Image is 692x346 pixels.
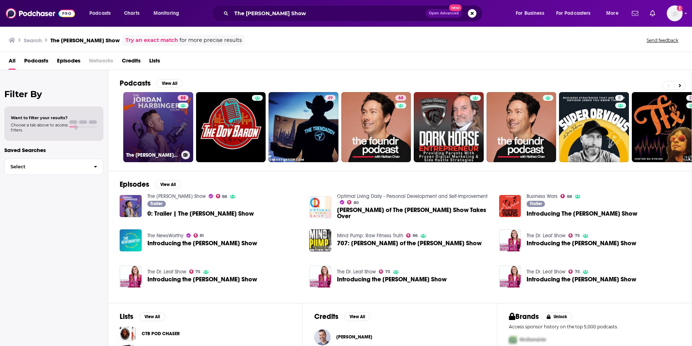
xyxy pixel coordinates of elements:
a: The Dr. Leaf Show [337,269,376,275]
a: CreditsView All [314,312,370,321]
a: Show notifications dropdown [629,7,641,20]
a: Jordan Harbinger [336,334,372,340]
a: 88 [178,95,188,101]
div: Search podcasts, credits, & more... [218,5,489,22]
a: Show notifications dropdown [647,7,658,20]
img: Introducing the Jordan Harbinger Show [120,229,142,251]
span: More [606,8,618,18]
button: View All [344,312,370,321]
span: 75 [575,270,580,273]
a: CTB POD CHASER [142,330,180,338]
h2: Lists [120,312,133,321]
img: Introducing the Jordan Harbinger Show [499,229,521,251]
span: Introducing the [PERSON_NAME] Show [527,240,636,246]
a: ListsView All [120,312,165,321]
h3: The [PERSON_NAME] Show [50,37,120,44]
h2: Brands [509,312,539,321]
span: Want to filter your results? [11,115,68,120]
h3: Search [24,37,42,44]
a: All [9,55,15,70]
h2: Episodes [120,180,149,189]
button: open menu [601,8,627,19]
span: 88 [567,195,572,198]
span: For Podcasters [556,8,591,18]
a: Introducing the Jordan Harbinger Show [527,276,636,282]
a: The Dr. Leaf Show [147,269,186,275]
a: The Dr. Leaf Show [527,269,565,275]
img: User Profile [667,5,683,21]
span: 86 [413,234,418,237]
a: 49 [325,95,336,101]
button: open menu [84,8,120,19]
a: Charts [119,8,144,19]
a: 68 [395,95,406,101]
a: 75 [189,269,201,274]
span: Introducing the [PERSON_NAME] Show [527,276,636,282]
a: 81 [194,233,204,238]
span: 75 [575,234,580,237]
button: View All [155,180,181,189]
a: Business Wars [527,193,558,199]
a: Introducing The Jordan Harbinger Show [527,211,637,217]
a: Podchaser - Follow, Share and Rate Podcasts [6,7,75,20]
span: 707: [PERSON_NAME] of the [PERSON_NAME] Show [337,240,482,246]
a: 75 [568,233,580,238]
span: Introducing the [PERSON_NAME] Show [337,276,447,282]
p: Saved Searches [4,147,103,153]
span: 88 [181,95,186,102]
span: Logged in as brenda_epic [667,5,683,21]
h2: Filter By [4,89,103,99]
span: Introducing the [PERSON_NAME] Show [147,276,257,282]
img: Jordan Harbinger [314,329,331,345]
a: Podcasts [24,55,48,70]
span: Lists [149,55,160,70]
svg: Add a profile image [677,5,683,11]
button: View All [139,312,165,321]
span: McDonalds [520,337,546,343]
a: 5 [615,95,624,101]
span: 88 [222,195,227,198]
a: 86 [406,233,418,238]
span: 75 [195,270,200,273]
span: Introducing the [PERSON_NAME] Show [147,240,257,246]
a: CTB POD CHASER [120,325,136,342]
button: Unlock [542,312,572,321]
span: 0: Trailer | The [PERSON_NAME] Show [147,211,254,217]
a: 5 [559,92,629,162]
button: open menu [551,8,601,19]
span: 49 [328,95,333,102]
span: Trailer [150,202,163,206]
span: Credits [122,55,141,70]
input: Search podcasts, credits, & more... [231,8,426,19]
a: 75 [379,269,390,274]
span: Charts [124,8,139,18]
a: 80 [347,200,359,204]
a: EpisodesView All [120,180,181,189]
a: Mind Pump: Raw Fitness Truth [337,233,403,239]
img: 707: Jordan Harbinger of the Jordan Harbinger Show [309,229,331,251]
a: 707: Jordan Harbinger of the Jordan Harbinger Show [337,240,482,246]
a: Introducing the Jordan Harbinger Show [499,265,521,287]
span: Trailer [530,202,542,206]
a: 75 [568,269,580,274]
a: 68 [341,92,411,162]
img: Jordan Harbinger of The Jordan Harbinger Show Takes Over [309,196,331,219]
img: Introducing the Jordan Harbinger Show [309,265,331,287]
a: Episodes [57,55,80,70]
a: 88 [216,194,227,198]
button: Select [4,159,103,175]
span: Monitoring [154,8,179,18]
a: PodcastsView All [120,79,182,88]
span: 81 [200,234,204,237]
img: Introducing the Jordan Harbinger Show [120,265,142,287]
span: 5 [618,95,621,102]
h2: Credits [314,312,338,321]
button: Show profile menu [667,5,683,21]
a: The Jordan Harbinger Show [147,193,206,199]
